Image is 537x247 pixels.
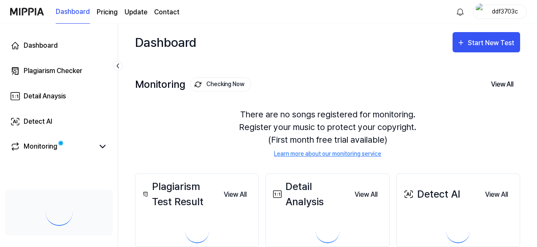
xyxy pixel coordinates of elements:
[217,186,253,203] button: View All
[5,61,113,81] a: Plagiarism Checker
[5,35,113,56] a: Dashboard
[97,7,118,17] a: Pricing
[24,117,52,127] div: Detect AI
[348,186,384,203] button: View All
[5,111,113,132] a: Detect AI
[135,32,196,52] div: Dashboard
[478,186,515,203] button: View All
[453,32,520,52] button: Start New Test
[271,179,347,209] div: Detail Analysis
[24,41,58,51] div: Dashboard
[402,187,460,202] div: Detect AI
[274,149,381,158] a: Learn more about our monitoring service
[476,3,486,20] img: profile
[10,141,94,152] a: Monitoring
[141,179,217,209] div: Plagiarism Test Result
[484,76,520,93] button: View All
[24,91,66,101] div: Detail Anaysis
[473,5,527,19] button: profileddf3703c
[24,141,57,152] div: Monitoring
[154,7,179,17] a: Contact
[190,77,251,92] button: Checking Now
[135,77,251,92] div: Monitoring
[468,38,516,49] div: Start New Test
[135,98,520,168] div: There are no songs registered for monitoring. Register your music to protect your copyright. (Fir...
[125,7,147,17] a: Update
[488,7,521,16] div: ddf3703c
[5,86,113,106] a: Detail Anaysis
[455,7,465,17] img: 알림
[24,66,82,76] div: Plagiarism Checker
[195,81,201,88] img: monitoring Icon
[56,0,90,24] a: Dashboard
